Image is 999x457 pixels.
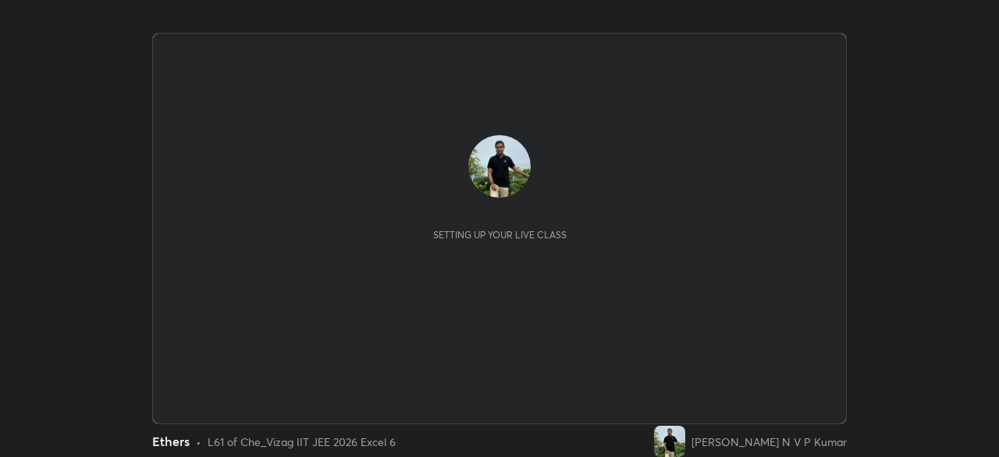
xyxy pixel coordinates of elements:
[691,434,847,450] div: [PERSON_NAME] N V P Kumar
[433,229,567,241] div: Setting up your live class
[152,432,190,451] div: Ethers
[468,135,531,198] img: 7f7378863a514fab9cbf00fe159637ce.jpg
[654,426,685,457] img: 7f7378863a514fab9cbf00fe159637ce.jpg
[196,434,201,450] div: •
[208,434,396,450] div: L61 of Che_Vizag IIT JEE 2026 Excel 6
